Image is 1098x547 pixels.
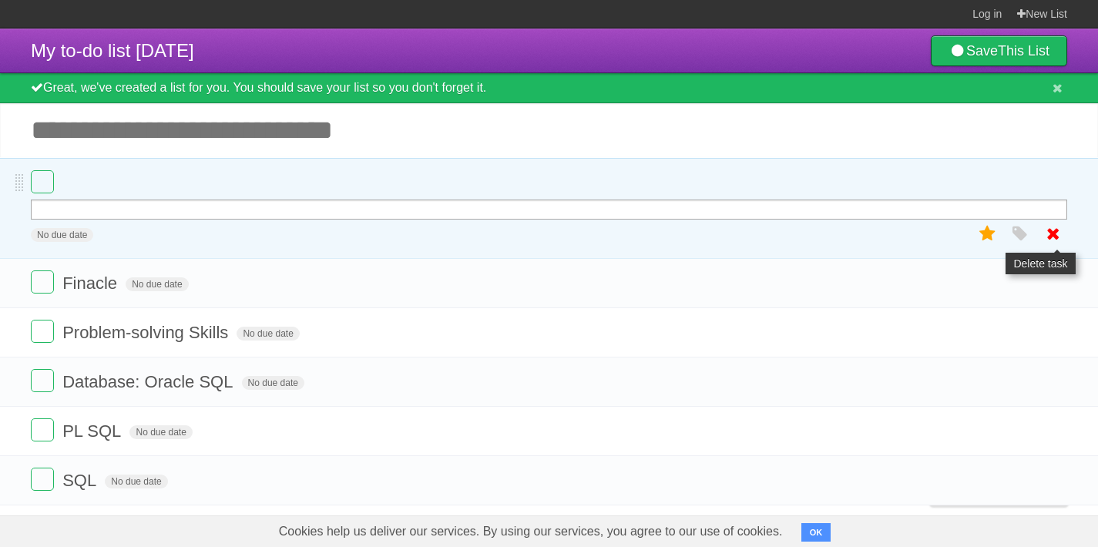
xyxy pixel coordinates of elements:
span: No due date [31,228,93,242]
button: OK [801,523,831,542]
label: Done [31,170,54,193]
b: This List [998,43,1049,59]
label: Done [31,418,54,441]
span: Database: Oracle SQL [62,372,237,391]
span: PL SQL [62,421,125,441]
a: SaveThis List [931,35,1067,66]
span: No due date [105,475,167,488]
label: Done [31,270,54,294]
span: No due date [129,425,192,439]
label: Done [31,468,54,491]
label: Star task [973,221,1002,247]
span: No due date [237,327,299,341]
span: Problem-solving Skills [62,323,232,342]
span: Cookies help us deliver our services. By using our services, you agree to our use of cookies. [264,516,798,547]
label: Done [31,369,54,392]
span: SQL [62,471,100,490]
label: Done [31,320,54,343]
span: No due date [242,376,304,390]
span: My to-do list [DATE] [31,40,194,61]
span: Finacle [62,273,121,293]
span: No due date [126,277,188,291]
